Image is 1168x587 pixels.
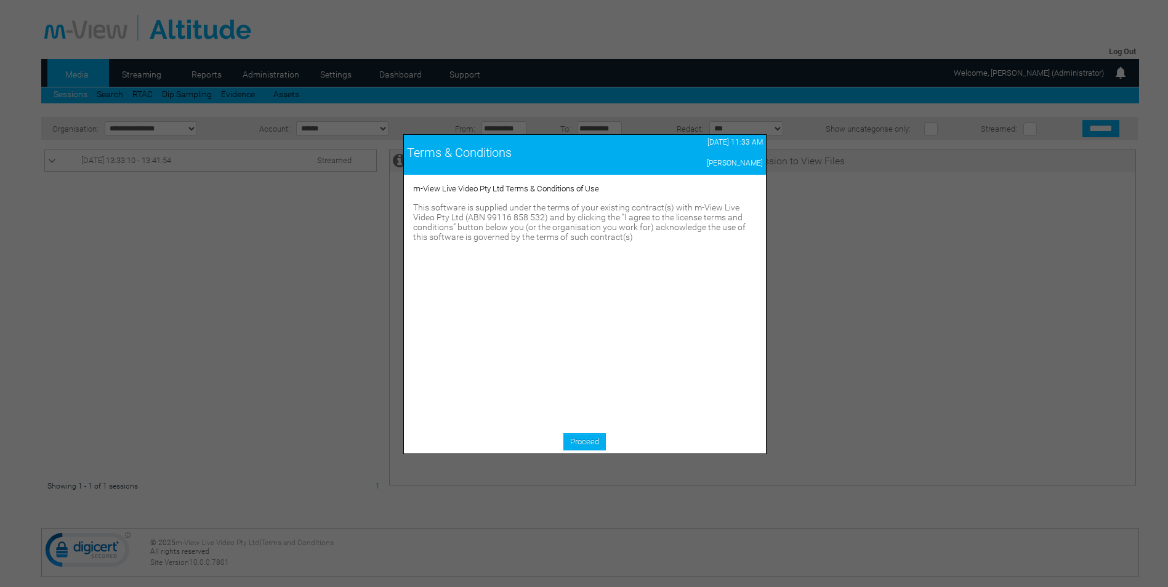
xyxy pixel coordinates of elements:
img: bell24.png [1113,65,1128,80]
a: Proceed [563,433,606,450]
td: [DATE] 11:33 AM [635,135,765,150]
span: This software is supplied under the terms of your existing contract(s) with m-View Live Video Pty... [413,202,746,242]
td: [PERSON_NAME] [635,156,765,170]
span: m-View Live Video Pty Ltd Terms & Conditions of Use [413,184,599,193]
div: Terms & Conditions [407,145,633,160]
